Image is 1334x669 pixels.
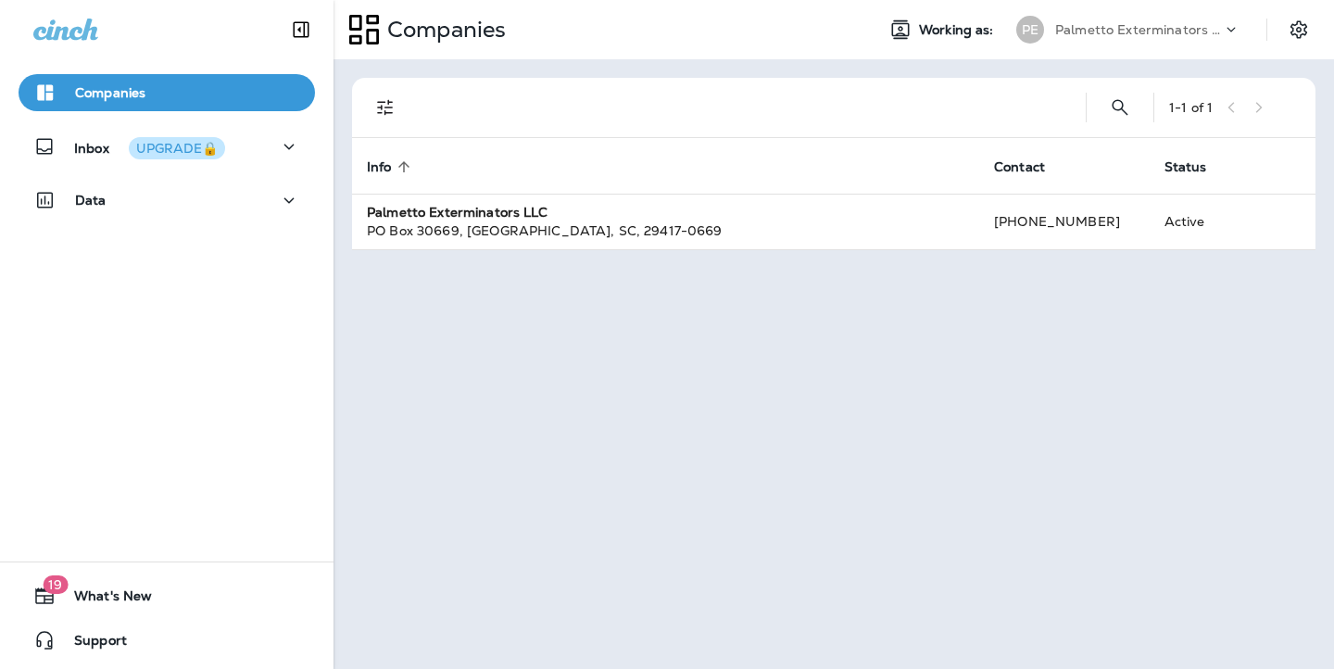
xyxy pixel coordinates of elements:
[919,22,998,38] span: Working as:
[136,142,218,155] div: UPGRADE🔒
[43,575,68,594] span: 19
[1016,16,1044,44] div: PE
[380,16,506,44] p: Companies
[367,221,964,240] div: PO Box 30669 , [GEOGRAPHIC_DATA] , SC , 29417-0669
[367,159,392,175] span: Info
[75,85,145,100] p: Companies
[1164,158,1231,175] span: Status
[367,158,416,175] span: Info
[56,588,152,611] span: What's New
[129,137,225,159] button: UPGRADE🔒
[1055,22,1222,37] p: Palmetto Exterminators LLC
[1101,89,1139,126] button: Search Companies
[994,213,1120,230] span: [PHONE_NUMBER]
[994,158,1069,175] span: Contact
[1169,100,1213,115] div: 1 - 1 of 1
[19,622,315,659] button: Support
[994,159,1045,175] span: Contact
[74,137,225,157] p: Inbox
[19,577,315,614] button: 19What's New
[275,11,327,48] button: Collapse Sidebar
[367,89,404,126] button: Filters
[1282,13,1315,46] button: Settings
[56,633,127,655] span: Support
[19,128,315,165] button: InboxUPGRADE🔒
[19,182,315,219] button: Data
[75,193,107,208] p: Data
[1150,194,1253,249] td: Active
[1164,159,1207,175] span: Status
[367,204,548,221] strong: Palmetto Exterminators LLC
[19,74,315,111] button: Companies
